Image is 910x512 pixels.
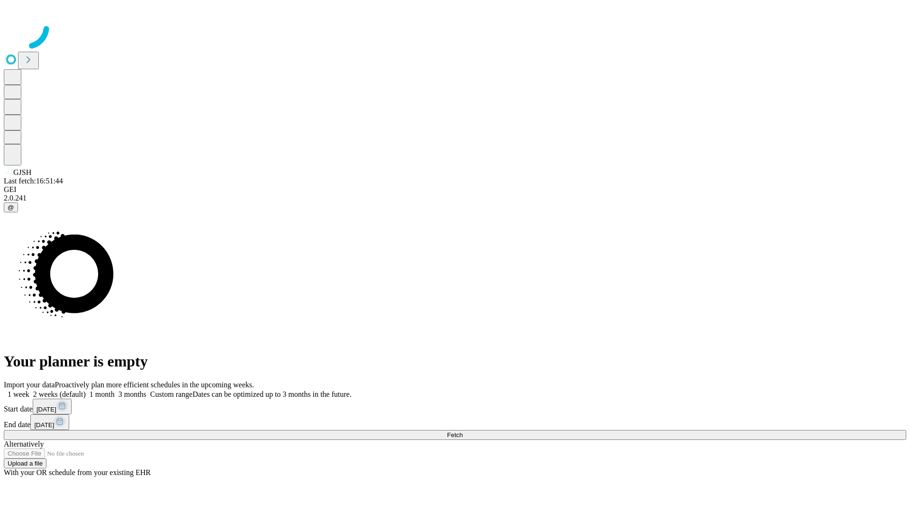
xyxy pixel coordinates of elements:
[30,414,69,430] button: [DATE]
[4,430,906,440] button: Fetch
[55,381,254,389] span: Proactively plan more efficient schedules in the upcoming weeks.
[4,202,18,212] button: @
[33,399,72,414] button: [DATE]
[4,458,46,468] button: Upload a file
[4,468,151,476] span: With your OR schedule from your existing EHR
[118,390,146,398] span: 3 months
[33,390,86,398] span: 2 weeks (default)
[4,414,906,430] div: End date
[4,399,906,414] div: Start date
[192,390,351,398] span: Dates can be optimized up to 3 months in the future.
[4,194,906,202] div: 2.0.241
[4,177,63,185] span: Last fetch: 16:51:44
[90,390,115,398] span: 1 month
[4,353,906,370] h1: Your planner is empty
[447,431,463,439] span: Fetch
[36,406,56,413] span: [DATE]
[4,440,44,448] span: Alternatively
[34,421,54,429] span: [DATE]
[4,381,55,389] span: Import your data
[8,204,14,211] span: @
[150,390,192,398] span: Custom range
[8,390,29,398] span: 1 week
[4,185,906,194] div: GEI
[13,168,31,176] span: GJSH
